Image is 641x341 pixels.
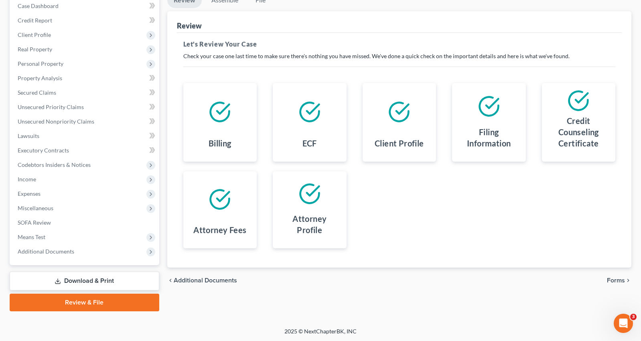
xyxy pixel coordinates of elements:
p: Check your case one last time to make sure there's nothing you have missed. We've done a quick ch... [183,52,616,60]
span: Property Analysis [18,75,62,81]
a: Secured Claims [11,85,159,100]
div: Review [177,21,202,30]
iframe: Intercom live chat [614,314,633,333]
span: Expenses [18,190,41,197]
a: Lawsuits [11,129,159,143]
h4: Attorney Fees [193,224,246,235]
h4: Billing [209,138,231,149]
span: Lawsuits [18,132,39,139]
span: Secured Claims [18,89,56,96]
a: chevron_left Additional Documents [167,277,237,284]
h4: Attorney Profile [279,213,340,235]
i: chevron_left [167,277,174,284]
a: SOFA Review [11,215,159,230]
span: Miscellaneous [18,205,53,211]
h5: Let's Review Your Case [183,39,616,49]
h4: Credit Counseling Certificate [548,115,609,149]
a: Property Analysis [11,71,159,85]
span: Income [18,176,36,183]
h4: Client Profile [375,138,424,149]
h4: ECF [302,138,317,149]
span: Personal Property [18,60,63,67]
span: Additional Documents [174,277,237,284]
a: Unsecured Nonpriority Claims [11,114,159,129]
span: Real Property [18,46,52,53]
span: Unsecured Priority Claims [18,104,84,110]
span: Means Test [18,233,45,240]
a: Review & File [10,294,159,311]
a: Download & Print [10,272,159,290]
span: Codebtors Insiders & Notices [18,161,91,168]
span: Credit Report [18,17,52,24]
a: Unsecured Priority Claims [11,100,159,114]
a: Credit Report [11,13,159,28]
span: Additional Documents [18,248,74,255]
span: Case Dashboard [18,2,59,9]
span: Unsecured Nonpriority Claims [18,118,94,125]
span: 3 [630,314,637,320]
span: Forms [607,277,625,284]
span: SOFA Review [18,219,51,226]
a: Executory Contracts [11,143,159,158]
span: Executory Contracts [18,147,69,154]
span: Client Profile [18,31,51,38]
h4: Filing Information [458,126,519,149]
i: chevron_right [625,277,631,284]
button: Forms chevron_right [607,277,631,284]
